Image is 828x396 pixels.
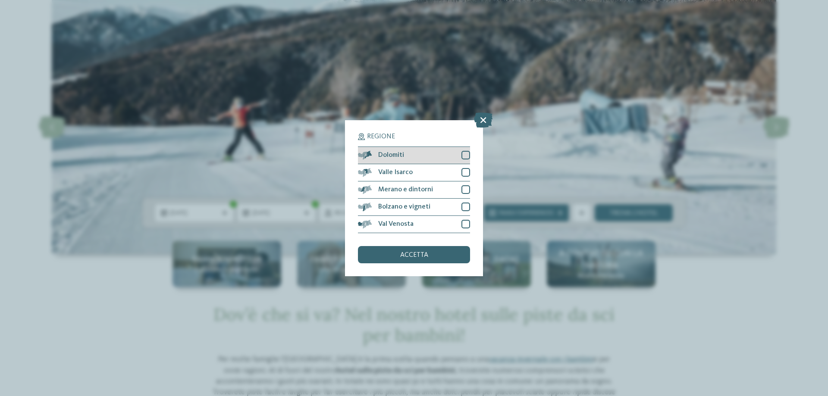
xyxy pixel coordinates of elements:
[378,203,430,210] span: Bolzano e vigneti
[378,221,414,228] span: Val Venosta
[400,252,428,259] span: accetta
[378,169,413,176] span: Valle Isarco
[378,186,433,193] span: Merano e dintorni
[367,133,395,140] span: Regione
[378,152,404,159] span: Dolomiti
